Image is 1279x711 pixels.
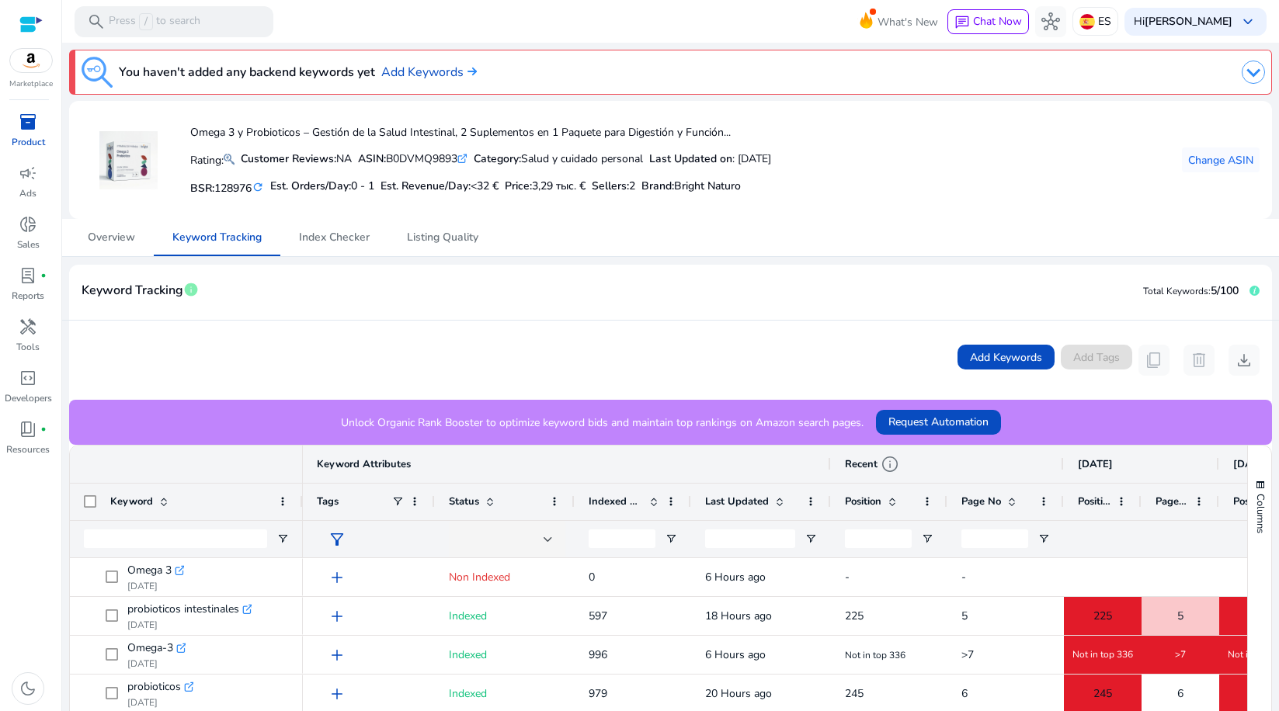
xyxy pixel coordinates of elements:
[241,151,352,167] div: NA
[19,317,37,336] span: handyman
[381,63,477,82] a: Add Keywords
[317,457,411,471] span: Keyword Attributes
[649,151,732,166] b: Last Updated on
[1035,6,1066,37] button: hub
[961,570,966,584] span: -
[17,238,40,251] p: Sales
[407,232,478,243] span: Listing Quality
[119,63,375,82] h3: You haven't added any backend keywords yet
[973,14,1022,29] span: Chat Now
[845,686,864,701] span: 245
[299,232,370,243] span: Index Checker
[87,12,106,31] span: search
[961,609,968,623] span: 5
[641,180,741,193] h5: :
[190,150,235,168] p: Rating:
[40,426,47,432] span: fiber_manual_record
[888,414,989,430] span: Request Automation
[589,529,655,548] input: Indexed Products Filter Input
[19,215,37,234] span: donut_small
[19,369,37,387] span: code_blocks
[19,420,37,439] span: book_4
[845,649,905,661] span: Not in top 336
[1239,12,1257,31] span: keyboard_arrow_down
[845,529,912,548] input: Position Filter Input
[961,529,1028,548] input: Page No Filter Input
[19,679,37,698] span: dark_mode
[705,686,772,701] span: 20 Hours ago
[12,289,44,303] p: Reports
[1156,494,1188,508] span: Page No
[328,607,346,626] span: add
[589,494,643,508] span: Indexed Products
[127,696,193,709] p: [DATE]
[592,180,635,193] h5: Sellers:
[1175,648,1186,661] span: >7
[127,657,186,670] p: [DATE]
[845,570,850,584] span: -
[954,15,970,30] span: chat
[805,532,817,545] button: Open Filter Menu
[1182,147,1260,172] button: Change ASIN
[127,560,172,581] span: Omega 3
[1079,14,1095,29] img: es.svg
[1242,61,1265,84] img: dropdown-arrow.svg
[1177,678,1183,709] span: 6
[328,530,346,549] span: filter_alt
[1078,457,1113,471] span: [DATE]
[1211,283,1239,298] span: 5/100
[589,686,607,701] span: 979
[921,532,933,545] button: Open Filter Menu
[705,494,769,508] span: Last Updated
[109,13,200,30] p: Press to search
[127,580,184,592] p: [DATE]
[9,78,53,90] p: Marketplace
[961,647,974,662] span: >7
[276,532,289,545] button: Open Filter Menu
[705,647,766,662] span: 6 Hours ago
[127,619,252,631] p: [DATE]
[1188,152,1253,168] span: Change ASIN
[589,570,595,584] span: 0
[641,179,672,193] span: Brand
[241,151,336,166] b: Customer Reviews:
[1134,16,1232,27] p: Hi
[1253,494,1267,533] span: Columns
[19,266,37,285] span: lab_profile
[6,442,50,456] p: Resources
[449,647,487,662] span: Indexed
[474,151,521,166] b: Category:
[183,282,199,297] span: info
[381,180,499,193] h5: Est. Revenue/Day:
[449,609,487,623] span: Indexed
[947,9,1029,34] button: chatChat Now
[127,637,173,659] span: Omega-3
[589,609,607,623] span: 597
[629,179,635,193] span: 2
[464,67,477,76] img: arrow-right.svg
[589,647,607,662] span: 996
[252,180,264,195] mat-icon: refresh
[190,179,264,196] h5: BSR:
[1145,14,1232,29] b: [PERSON_NAME]
[139,13,153,30] span: /
[5,391,52,405] p: Developers
[1098,8,1111,35] p: ES
[19,164,37,182] span: campaign
[1093,600,1112,632] span: 225
[970,349,1042,366] span: Add Keywords
[878,9,938,36] span: What's New
[845,455,899,473] div: Recent
[705,529,795,548] input: Last Updated Filter Input
[1177,600,1183,632] span: 5
[328,685,346,703] span: add
[328,646,346,664] span: add
[1078,494,1110,508] span: Position
[88,232,135,243] span: Overview
[961,494,1001,508] span: Page No
[358,151,467,167] div: B0DVMQ9893
[649,151,771,167] div: : [DATE]
[449,494,479,508] span: Status
[876,410,1001,435] button: Request Automation
[1093,678,1112,709] span: 245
